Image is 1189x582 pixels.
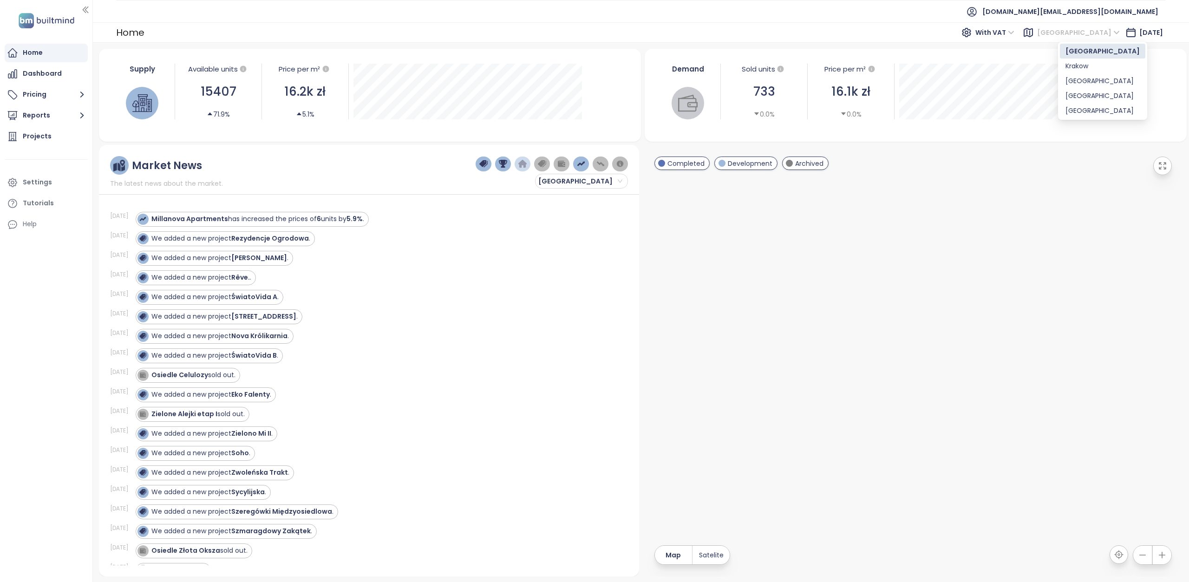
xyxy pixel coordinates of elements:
span: Archived [795,158,823,169]
div: [DATE] [110,212,133,220]
a: Tutorials [5,194,88,213]
strong: Sycylijska [231,487,265,497]
div: We added a new project . [151,429,273,438]
img: icon [139,391,146,398]
img: house [132,93,152,113]
div: We added a new project . [151,390,271,399]
div: [DATE] [110,407,133,415]
div: Home [116,24,144,41]
div: We added a new project . [151,273,251,282]
div: [DATE] [110,348,133,357]
a: Dashboard [5,65,88,83]
div: Supply [115,64,170,74]
div: Settings [23,177,52,188]
span: Completed [667,158,705,169]
div: We added a new project . [151,234,310,243]
div: [DATE] [110,504,133,513]
div: [DATE] [110,543,133,552]
strong: Nova Królikarnia [231,331,287,340]
img: wallet-dark-grey.png [557,160,566,168]
div: [DATE] [110,387,133,396]
img: trophy-dark-blue.png [499,160,507,168]
div: 733 [725,82,803,101]
strong: Szmaragdowy Zakątek [231,526,311,536]
div: We added a new project . [151,468,289,477]
div: [DATE] [110,524,133,532]
div: [DATE] [110,485,133,493]
button: Reports [5,106,88,125]
button: Pricing [5,85,88,104]
div: We added a new project . [151,448,250,458]
a: Projects [5,127,88,146]
div: We added a new project . [151,292,279,302]
div: Demand [660,64,716,74]
img: icon [139,430,146,437]
strong: Zwoleńska Trakt [231,468,288,477]
img: icon [139,352,146,359]
img: icon [139,294,146,300]
div: sold out. [151,370,235,380]
span: caret-up [296,111,302,117]
div: Tutorials [23,197,54,209]
img: icon [139,255,146,261]
div: has increased the prices of units by . [151,214,364,224]
img: ruler [113,160,125,171]
strong: Zielono Mi II [231,429,271,438]
span: [DATE] [1139,28,1163,37]
strong: Eko Falenty [231,390,270,399]
img: price-decreases.png [596,160,605,168]
div: We added a new project . [151,253,288,263]
div: Krakow [1065,61,1140,71]
div: [DATE] [110,446,133,454]
div: [DATE] [110,563,133,571]
div: We added a new project . [151,331,289,341]
div: [GEOGRAPHIC_DATA] [1065,46,1140,56]
div: [GEOGRAPHIC_DATA] [1065,105,1140,116]
span: Warszawa [1037,26,1120,39]
img: price-increases.png [577,160,585,168]
img: price-tag-grey.png [538,160,546,168]
div: Warszawa [1060,44,1145,59]
img: icon [139,489,146,495]
div: sold out. [151,546,248,556]
img: icon [139,372,146,378]
img: home-dark-blue.png [518,160,527,168]
div: 16.2k zł [267,82,344,101]
span: caret-down [753,111,760,117]
span: With VAT [975,26,1014,39]
div: Projects [23,131,52,142]
img: icon [139,235,146,242]
img: price-tag-dark-blue.png [479,160,488,168]
div: 16.1k zł [812,82,889,101]
div: Price per m² [279,64,320,75]
strong: Osiedle Złota Oksza [151,546,220,555]
div: sold out. [151,409,245,419]
img: icon [139,333,146,339]
div: Available units [180,64,257,75]
div: Market News [132,160,202,171]
img: icon [139,216,146,222]
strong: Szeregówki Międzyosiedlowa [231,507,332,516]
div: [DATE] [110,368,133,376]
img: wallet [678,93,698,113]
div: [DATE] [110,251,133,259]
div: Help [23,218,37,230]
img: icon [139,508,146,515]
div: [DATE] [110,231,133,240]
img: icon [139,528,146,534]
img: icon [139,469,146,476]
strong: [PERSON_NAME] [231,253,287,262]
div: We added a new project . [151,526,312,536]
span: [DOMAIN_NAME][EMAIL_ADDRESS][DOMAIN_NAME] [982,0,1158,23]
img: icon [139,313,146,320]
div: Help [5,215,88,234]
img: icon [139,547,146,554]
div: Poznań [1060,88,1145,103]
span: Development [728,158,772,169]
strong: Rêve. [231,273,250,282]
div: 15407 [180,82,257,101]
strong: ŚwiatoVida B [231,351,277,360]
div: [DATE] [110,309,133,318]
div: 0.0% [753,109,775,119]
span: The latest news about the market. [110,178,223,189]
